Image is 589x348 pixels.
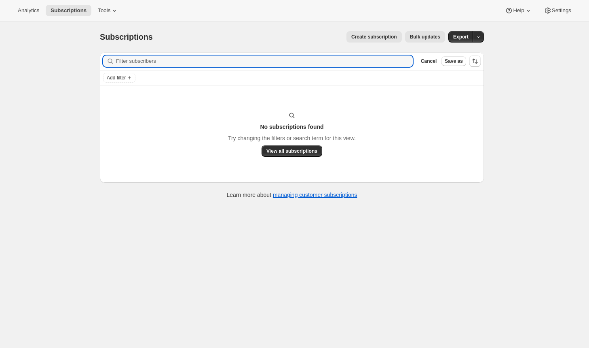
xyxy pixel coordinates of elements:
span: Export [453,34,469,40]
h3: No subscriptions found [260,123,323,131]
button: View all subscriptions [262,145,322,157]
button: Cancel [418,56,440,66]
span: Analytics [18,7,39,14]
span: View all subscriptions [266,148,317,154]
span: Save as [445,58,463,64]
span: Create subscription [351,34,397,40]
span: Add filter [107,75,126,81]
button: Export [448,31,473,43]
input: Filter subscribers [116,56,413,67]
span: Help [513,7,524,14]
button: Sort the results [469,56,481,67]
span: Settings [552,7,571,14]
button: Save as [441,56,466,66]
span: Subscriptions [100,32,153,41]
button: Subscriptions [46,5,91,16]
span: Cancel [421,58,437,64]
button: Analytics [13,5,44,16]
button: Create subscription [346,31,402,43]
span: Bulk updates [410,34,440,40]
a: managing customer subscriptions [273,192,357,198]
button: Settings [539,5,576,16]
button: Bulk updates [405,31,445,43]
span: Tools [98,7,110,14]
button: Tools [93,5,123,16]
p: Try changing the filters or search term for this view. [228,134,356,142]
button: Help [500,5,537,16]
span: Subscriptions [51,7,87,14]
p: Learn more about [227,191,357,199]
button: Add filter [103,73,135,83]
